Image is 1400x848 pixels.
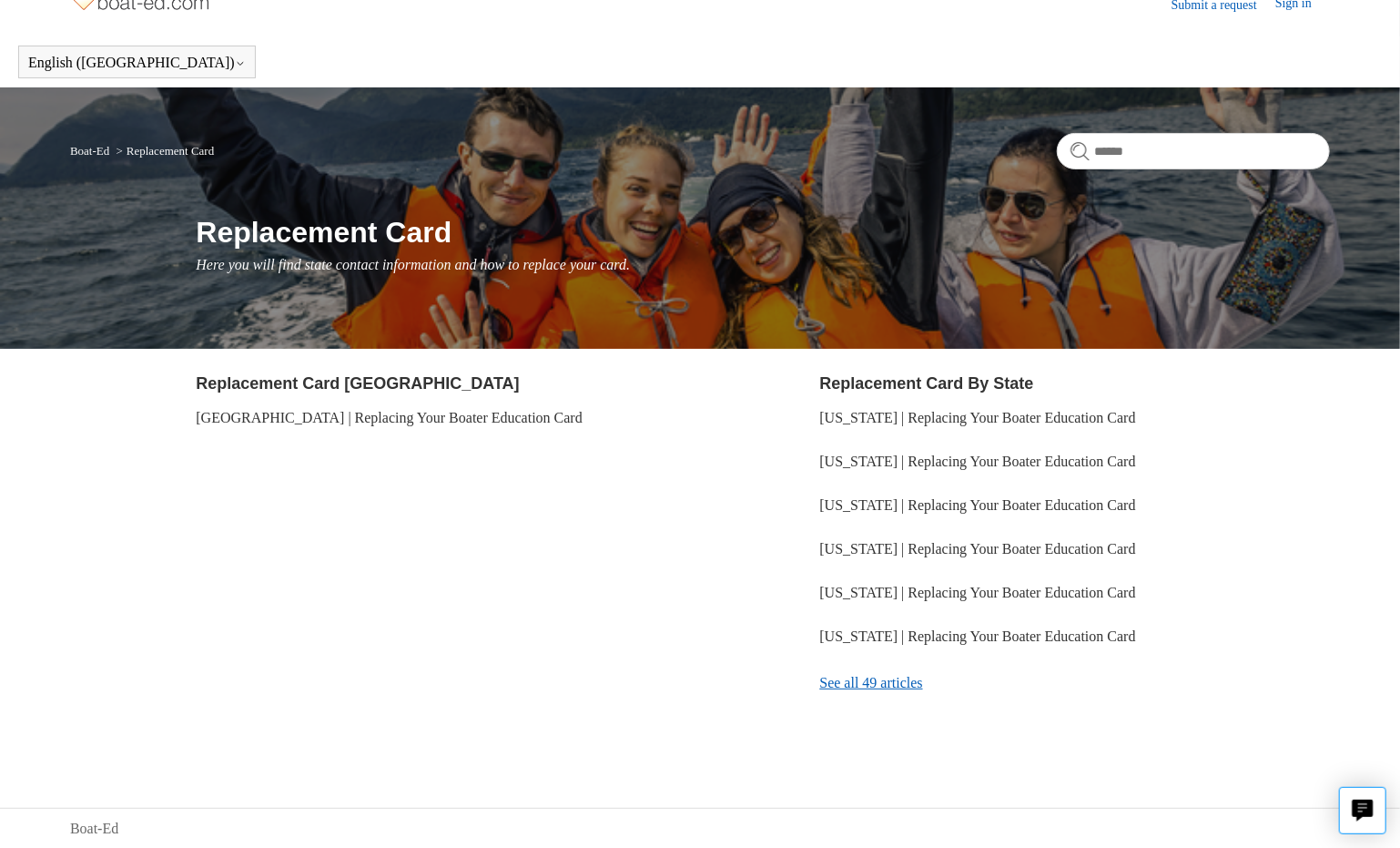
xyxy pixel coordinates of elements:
[820,410,1136,425] a: [US_STATE] | Replacing Your Boater Education Card
[196,410,583,425] a: [GEOGRAPHIC_DATA] | Replacing Your Boater Education Card
[820,374,1034,393] a: Replacement Card By State
[820,497,1136,513] a: [US_STATE] | Replacing Your Boater Education Card
[70,144,109,158] a: Boat-Ed
[820,585,1136,600] a: [US_STATE] | Replacing Your Boater Education Card
[820,659,1331,708] a: See all 49 articles
[196,254,1330,276] p: Here you will find state contact information and how to replace your card.
[820,541,1136,557] a: [US_STATE] | Replacing Your Boater Education Card
[196,210,1330,254] h1: Replacement Card
[820,628,1136,644] a: [US_STATE] | Replacing Your Boater Education Card
[1339,787,1386,834] button: Live chat
[112,144,214,158] li: Replacement Card
[820,454,1136,469] a: [US_STATE] | Replacing Your Boater Education Card
[70,144,113,158] li: Boat-Ed
[1057,133,1330,169] input: Search
[196,374,519,393] a: Replacement Card [GEOGRAPHIC_DATA]
[70,818,118,840] a: Boat-Ed
[28,55,246,71] button: English ([GEOGRAPHIC_DATA])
